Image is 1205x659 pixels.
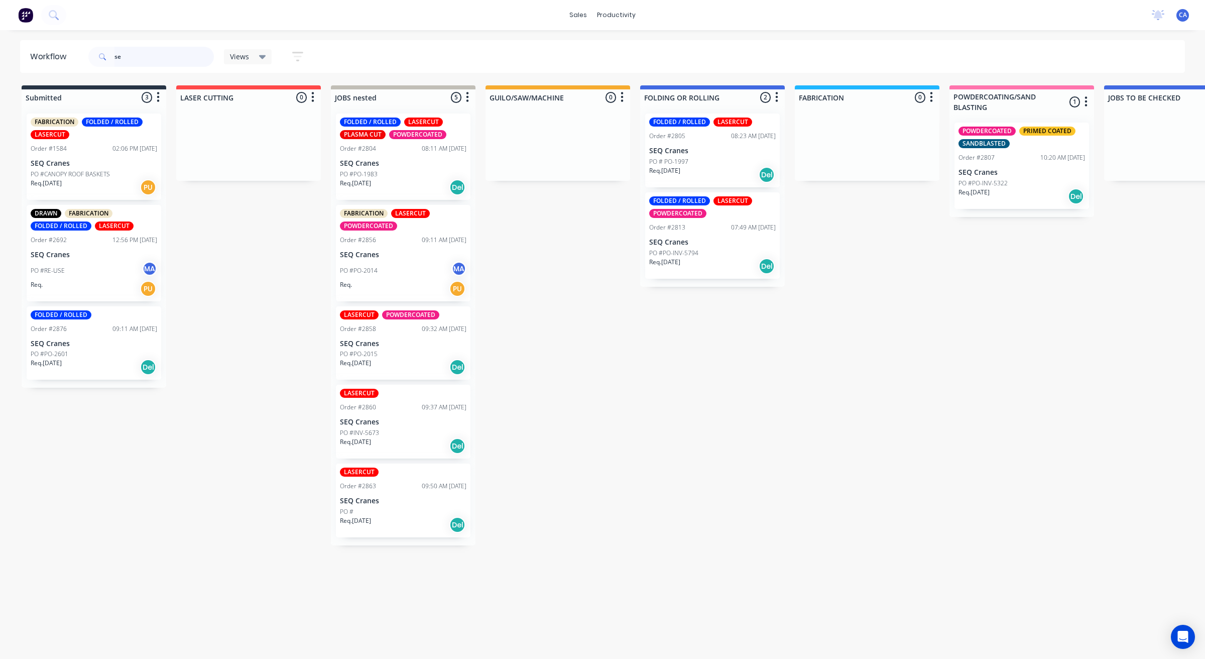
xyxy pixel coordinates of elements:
[31,159,157,168] p: SEQ Cranes
[340,118,401,127] div: FOLDED / ROLLED
[422,403,466,412] div: 09:37 AM [DATE]
[65,209,112,218] div: FABRICATION
[82,118,143,127] div: FOLDED / ROLLED
[759,258,775,274] div: Del
[31,222,91,231] div: FOLDED / ROLLED
[140,359,156,375] div: Del
[31,144,67,153] div: Order #1584
[958,188,990,197] p: Req. [DATE]
[340,130,386,139] div: PLASMA CUT
[449,438,465,454] div: Del
[340,359,371,368] p: Req. [DATE]
[713,118,752,127] div: LASERCUT
[340,428,379,437] p: PO #INV-5673
[592,8,641,23] div: productivity
[340,516,371,525] p: Req. [DATE]
[645,192,780,279] div: FOLDED / ROLLEDLASERCUTPOWDERCOATEDOrder #281307:49 AM [DATE]SEQ CranesPO #PO-INV-5794Req.[DATE]Del
[958,127,1016,136] div: POWDERCOATED
[649,238,776,247] p: SEQ Cranes
[27,205,161,301] div: DRAWNFABRICATIONFOLDED / ROLLEDLASERCUTOrder #269212:56 PM [DATE]SEQ CranesPO #RE-USEMAReq.PU
[649,249,698,258] p: PO #PO-INV-5794
[27,306,161,380] div: FOLDED / ROLLEDOrder #287609:11 AM [DATE]SEQ CranesPO #PO-2601Req.[DATE]Del
[340,310,379,319] div: LASERCUT
[31,266,65,275] p: PO #RE-USE
[336,306,470,380] div: LASERCUTPOWDERCOATEDOrder #285809:32 AM [DATE]SEQ CranesPO #PO-2015Req.[DATE]Del
[649,258,680,267] p: Req. [DATE]
[31,340,157,348] p: SEQ Cranes
[958,139,1010,148] div: SANDBLASTED
[340,170,378,179] p: PO #PO-1983
[340,280,352,289] p: Req.
[31,236,67,245] div: Order #2692
[649,196,710,205] div: FOLDED / ROLLED
[340,236,376,245] div: Order #2856
[140,179,156,195] div: PU
[391,209,430,218] div: LASERCUT
[340,179,371,188] p: Req. [DATE]
[31,130,69,139] div: LASERCUT
[340,418,466,426] p: SEQ Cranes
[759,167,775,183] div: Del
[340,222,397,231] div: POWDERCOATED
[340,144,376,153] div: Order #2804
[336,205,470,301] div: FABRICATIONLASERCUTPOWDERCOATEDOrder #285609:11 AM [DATE]SEQ CranesPO #PO-2014MAReq.PU
[336,114,470,200] div: FOLDED / ROLLEDLASERCUTPLASMA CUTPOWDERCOATEDOrder #280408:11 AM [DATE]SEQ CranesPO #PO-1983Req.[...
[340,209,388,218] div: FABRICATION
[1179,11,1187,20] span: CA
[649,166,680,175] p: Req. [DATE]
[649,209,706,218] div: POWDERCOATED
[31,359,62,368] p: Req. [DATE]
[1171,625,1195,649] div: Open Intercom Messenger
[649,118,710,127] div: FOLDED / ROLLED
[422,482,466,491] div: 09:50 AM [DATE]
[389,130,446,139] div: POWDERCOATED
[340,437,371,447] p: Req. [DATE]
[340,482,376,491] div: Order #2863
[340,403,376,412] div: Order #2860
[340,251,466,259] p: SEQ Cranes
[31,324,67,334] div: Order #2876
[140,281,156,297] div: PU
[958,153,995,162] div: Order #2807
[649,223,685,232] div: Order #2813
[713,196,752,205] div: LASERCUT
[1068,188,1084,204] div: Del
[340,507,353,516] p: PO #
[114,47,214,67] input: Search for orders...
[645,114,780,187] div: FOLDED / ROLLEDLASERCUTOrder #280508:23 AM [DATE]SEQ CranesPO # PO-1997Req.[DATE]Del
[18,8,33,23] img: Factory
[382,310,439,319] div: POWDERCOATED
[1040,153,1085,162] div: 10:20 AM [DATE]
[649,132,685,141] div: Order #2805
[31,310,91,319] div: FOLDED / ROLLED
[112,144,157,153] div: 02:06 PM [DATE]
[340,389,379,398] div: LASERCUT
[31,118,78,127] div: FABRICATION
[340,340,466,348] p: SEQ Cranes
[340,497,466,505] p: SEQ Cranes
[404,118,443,127] div: LASERCUT
[649,147,776,155] p: SEQ Cranes
[336,464,470,537] div: LASERCUTOrder #286309:50 AM [DATE]SEQ CranesPO #Req.[DATE]Del
[340,266,378,275] p: PO #PO-2014
[27,114,161,200] div: FABRICATIONFOLDED / ROLLEDLASERCUTOrder #158402:06 PM [DATE]SEQ CranesPO #CANOPY ROOF BASKETSReq....
[958,179,1008,188] p: PO #PO-INV-5322
[31,209,61,218] div: DRAWN
[449,359,465,375] div: Del
[31,170,110,179] p: PO #CANOPY ROOF BASKETS
[95,222,134,231] div: LASERCUT
[449,179,465,195] div: Del
[112,236,157,245] div: 12:56 PM [DATE]
[731,223,776,232] div: 07:49 AM [DATE]
[954,123,1089,209] div: POWDERCOATEDPRIMED COATEDSANDBLASTEDOrder #280710:20 AM [DATE]SEQ CranesPO #PO-INV-5322Req.[DATE]Del
[649,157,688,166] p: PO # PO-1997
[422,236,466,245] div: 09:11 AM [DATE]
[564,8,592,23] div: sales
[731,132,776,141] div: 08:23 AM [DATE]
[1019,127,1075,136] div: PRIMED COATED
[30,51,71,63] div: Workflow
[31,350,68,359] p: PO #PO-2601
[449,517,465,533] div: Del
[112,324,157,334] div: 09:11 AM [DATE]
[422,324,466,334] div: 09:32 AM [DATE]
